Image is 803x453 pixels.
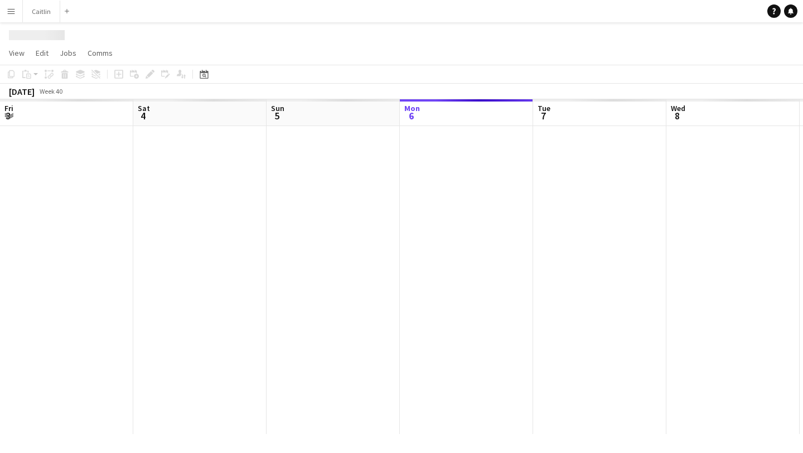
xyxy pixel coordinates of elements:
a: Jobs [55,46,81,60]
span: Wed [671,103,685,113]
a: View [4,46,29,60]
span: Tue [538,103,550,113]
div: [DATE] [9,86,35,97]
span: 8 [669,109,685,122]
span: View [9,48,25,58]
a: Comms [83,46,117,60]
span: Sun [271,103,284,113]
button: Caitlin [23,1,60,22]
span: Comms [88,48,113,58]
span: 6 [403,109,420,122]
span: Jobs [60,48,76,58]
a: Edit [31,46,53,60]
span: Edit [36,48,49,58]
span: 3 [3,109,13,122]
span: 4 [136,109,150,122]
span: 7 [536,109,550,122]
span: Mon [404,103,420,113]
span: Fri [4,103,13,113]
span: Sat [138,103,150,113]
span: 5 [269,109,284,122]
span: Week 40 [37,87,65,95]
